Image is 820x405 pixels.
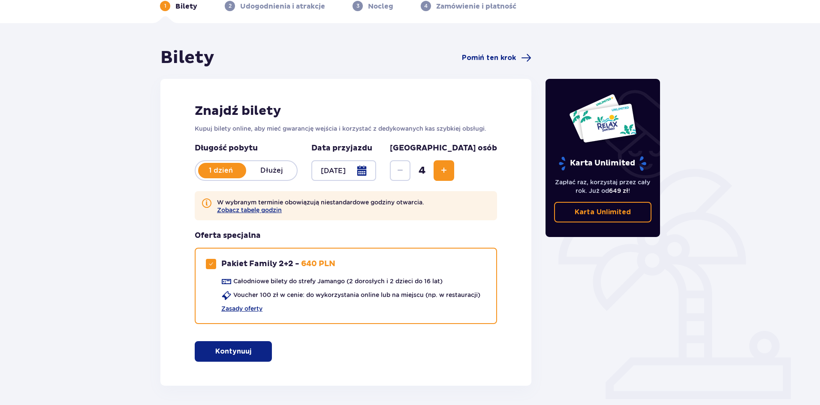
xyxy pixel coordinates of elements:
[436,2,516,11] p: Zamówienie i płatność
[195,341,272,362] button: Kontynuuj
[221,304,262,313] a: Zasady oferty
[434,160,454,181] button: Increase
[195,231,261,241] p: Oferta specjalna
[356,2,359,10] p: 3
[217,198,424,213] p: W wybranym terminie obowiązują niestandardowe godziny otwarcia.
[554,178,652,195] p: Zapłać raz, korzystaj przez cały rok. Już od !
[558,156,647,171] p: Karta Unlimited
[175,2,197,11] p: Bilety
[195,103,497,119] h2: Znajdź bilety
[554,202,652,222] a: Karta Unlimited
[160,47,214,69] h1: Bilety
[217,207,282,213] button: Zobacz tabelę godzin
[301,259,335,269] p: 640 PLN
[196,166,246,175] p: 1 dzień
[462,53,531,63] a: Pomiń ten krok
[233,277,443,285] p: Całodniowe bilety do strefy Jamango (2 dorosłych i 2 dzieci do 16 lat)
[240,2,325,11] p: Udogodnienia i atrakcje
[195,143,298,153] p: Długość pobytu
[215,347,251,356] p: Kontynuuj
[195,124,497,133] p: Kupuj bilety online, aby mieć gwarancję wejścia i korzystać z dedykowanych kas szybkiej obsługi.
[609,187,628,194] span: 649 zł
[246,166,297,175] p: Dłużej
[368,2,393,11] p: Nocleg
[575,207,631,217] p: Karta Unlimited
[462,53,516,63] span: Pomiń ten krok
[233,291,480,299] p: Voucher 100 zł w cenie: do wykorzystania online lub na miejscu (np. w restauracji)
[311,143,372,153] p: Data przyjazdu
[221,259,299,269] p: Pakiet Family 2+2 -
[390,160,410,181] button: Decrease
[229,2,232,10] p: 2
[412,164,432,177] span: 4
[424,2,428,10] p: 4
[390,143,497,153] p: [GEOGRAPHIC_DATA] osób
[164,2,166,10] p: 1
